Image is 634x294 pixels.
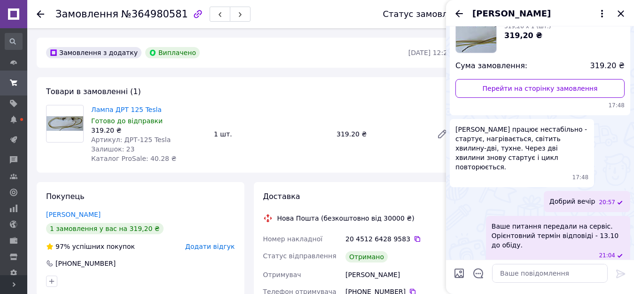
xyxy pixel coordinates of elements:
[185,243,235,250] span: Додати відгук
[492,222,625,250] span: Ваше питання передали на сервіс. Орієнтовний термін відповіді - 13.10 до обіду.
[472,8,608,20] button: [PERSON_NAME]
[408,49,452,56] time: [DATE] 12:24
[599,252,615,260] span: 21:04 12.10.2025
[345,251,388,262] div: Отримано
[91,145,134,153] span: Залишок: 23
[504,23,551,30] span: 319,20 x 1 (шт.)
[455,79,625,98] a: Перейти на сторінку замовлення
[91,155,176,162] span: Каталог ProSale: 40.28 ₴
[263,235,323,243] span: Номер накладної
[121,8,188,20] span: №364980581
[37,9,44,19] div: Повернутися назад
[47,116,83,131] img: Лампа ДРТ 125 Tesla
[55,8,118,20] span: Замовлення
[91,136,171,143] span: Артикул: ДРТ-125 Tesla
[145,47,200,58] div: Виплачено
[91,106,162,113] a: Лампа ДРТ 125 Tesla
[455,61,527,72] span: Сума замовлення:
[433,125,452,143] a: Редагувати
[46,192,85,201] span: Покупець
[344,266,454,283] div: [PERSON_NAME]
[263,252,337,260] span: Статус відправлення
[455,125,588,172] span: [PERSON_NAME] працює нестабільно - стартує, нагрівається, світить хвилину-дві, тухне. Через дві х...
[263,192,300,201] span: Доставка
[91,126,206,135] div: 319.20 ₴
[46,211,101,218] a: [PERSON_NAME]
[572,174,589,182] span: 17:48 12.10.2025
[55,243,70,250] span: 97%
[345,234,452,244] div: 20 4512 6428 9583
[46,47,141,58] div: Замовлення з додатку
[210,127,333,141] div: 1 шт.
[46,87,141,96] span: Товари в замовленні (1)
[46,223,164,234] div: 1 замовлення у вас на 319,20 ₴
[91,117,163,125] span: Готово до відправки
[455,102,625,110] span: 17:48 12.10.2025
[472,267,485,279] button: Відкрити шаблони відповідей
[456,12,496,53] img: 3845504725_w160_h160_lampa-drt-125.jpg
[333,127,429,141] div: 319.20 ₴
[46,242,135,251] div: успішних покупок
[383,9,469,19] div: Статус замовлення
[263,271,301,278] span: Отримувач
[55,259,117,268] div: [PHONE_NUMBER]
[472,8,551,20] span: [PERSON_NAME]
[615,8,626,19] button: Закрити
[549,197,595,207] span: Добрий вечір
[454,8,465,19] button: Назад
[275,214,417,223] div: Нова Пошта (безкоштовно від 30000 ₴)
[590,61,625,72] span: 319.20 ₴
[504,31,542,40] span: 319,20 ₴
[599,199,615,207] span: 20:57 12.10.2025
